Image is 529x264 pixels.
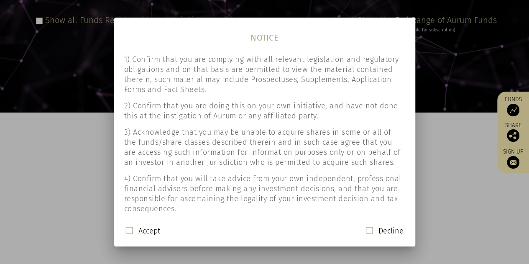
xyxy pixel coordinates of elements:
[124,101,405,121] p: 2) Confirm that you are doing this on your own initiative, and have not done this at the instigat...
[138,226,160,236] label: Accept
[114,24,415,44] h1: NOTICE
[124,174,405,214] p: 4) Confirm that you will take advice from your own independent, professional financial advisers b...
[378,226,404,236] label: Decline
[124,127,405,167] p: 3) Acknowledge that you may be unable to acquire shares in some or all of the funds/share classes...
[124,54,405,95] p: 1) Confirm that you are complying with all relevant legislation and regulatory obligations and on...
